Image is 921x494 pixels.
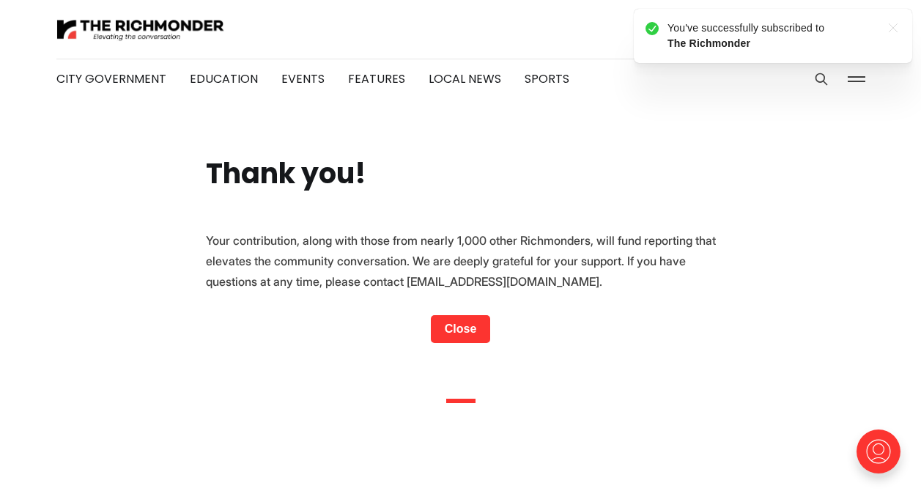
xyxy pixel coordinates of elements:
iframe: portal-trigger [844,422,921,494]
a: Sports [525,70,569,87]
img: The Richmonder [56,17,225,43]
p: Your contribution, along with those from nearly 1,000 other Richmonders, will fund reporting that... [206,230,716,292]
a: City Government [56,70,166,87]
a: Local News [429,70,501,87]
strong: The Richmonder [99,37,182,49]
a: Education [190,70,258,87]
h1: Thank you! [206,158,366,189]
a: Features [348,70,405,87]
a: Events [281,70,325,87]
p: You've successfully subscribed to [99,21,304,51]
a: Close [431,315,491,343]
